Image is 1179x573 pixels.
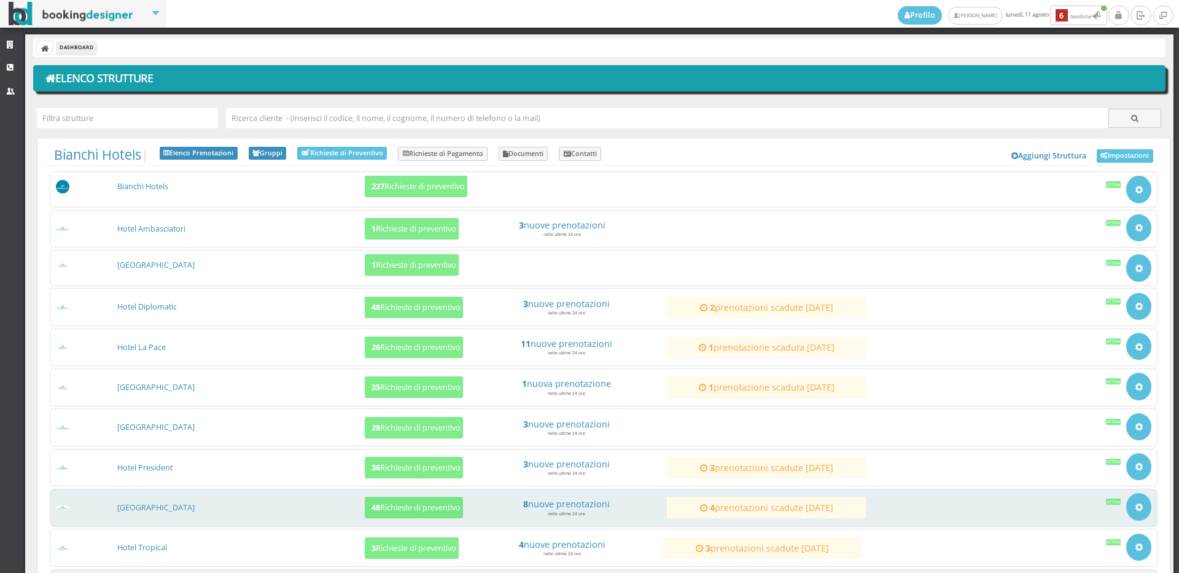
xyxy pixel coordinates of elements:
span: lunedì, 11 agosto [898,6,1108,25]
h4: prenotazioni scadute [DATE] [668,543,856,553]
h5: Richieste di preventivo [368,383,461,392]
small: nelle ultime 24 ore [548,391,585,396]
h4: prenotazioni scadute [DATE] [672,302,860,313]
strong: 1 [522,378,527,389]
strong: 4 [710,502,715,513]
a: 4nuove prenotazioni [468,539,656,550]
strong: 3 [706,542,710,554]
a: [GEOGRAPHIC_DATA] [117,502,195,513]
small: nelle ultime 24 ore [548,431,585,436]
a: 2prenotazioni scadute [DATE] [672,302,860,313]
div: Attiva [1106,499,1121,505]
h5: Richieste di preventivo [368,182,465,191]
strong: 2 [710,302,715,313]
a: Hotel La Pace [117,342,166,353]
h4: prenotazione scaduta [DATE] [672,382,860,392]
b: 6 [1056,9,1068,22]
b: 3 [372,543,376,553]
h5: Richieste di preventivo [368,544,456,553]
div: Attiva [1106,181,1121,187]
h5: Richieste di preventivo [368,423,461,432]
li: Dashboard [56,41,96,55]
button: 26Richieste di preventivo [365,337,463,358]
h4: nuova prenotazione [472,378,660,389]
div: Attiva [1106,298,1121,305]
a: Hotel Ambasciatori [117,224,185,234]
span: | [54,147,149,163]
a: 11nuove prenotazioni [472,338,660,349]
a: 3prenotazioni scadute [DATE] [672,462,860,473]
div: Attiva [1106,338,1121,345]
a: Gruppi [249,147,287,160]
button: 1Richieste di preventivo [365,254,459,276]
strong: 3 [519,219,524,231]
a: 3nuove prenotazioni [468,220,656,230]
h4: prenotazione scaduta [DATE] [672,342,860,353]
img: c99f326e7d3611ed9c9d0608f5526cb6_max100.png [56,385,70,391]
h4: prenotazioni scadute [DATE] [672,462,860,473]
div: Attiva [1106,539,1121,545]
img: f1a57c167d3611ed9c9d0608f5526cb6_max100.png [56,545,70,551]
a: 8nuove prenotazioni [472,499,660,509]
h5: Richieste di preventivo [368,260,456,270]
div: Attiva [1106,419,1121,425]
img: c3084f9b7d3611ed9c9d0608f5526cb6_max100.png [56,345,70,350]
strong: 4 [519,539,524,550]
a: [PERSON_NAME] [948,7,1003,25]
b: 227 [372,181,384,192]
a: Hotel Diplomatic [117,302,177,312]
a: Contatti [559,147,601,162]
a: 3prenotazioni scadute [DATE] [668,543,856,553]
strong: 8 [523,498,528,510]
a: Bianchi Hotels [117,181,168,192]
h1: Elenco Strutture [42,68,1158,89]
h4: nuove prenotazioni [472,459,660,469]
strong: 3 [523,418,528,430]
input: Ricerca cliente - (inserisci il codice, il nome, il cognome, il numero di telefono o la mail) [226,108,1109,128]
a: Profilo [898,6,942,25]
strong: 3 [710,462,715,474]
strong: 3 [523,298,528,310]
small: nelle ultime 24 ore [548,310,585,316]
h5: Richieste di preventivo [368,343,461,352]
small: nelle ultime 24 ore [543,232,581,237]
a: 3nuove prenotazioni [472,459,660,469]
button: 227Richieste di preventivo [365,176,467,197]
a: Documenti [499,147,548,162]
img: b34dc2487d3611ed9c9d0608f5526cb6_max100.png [56,263,70,268]
button: 28Richieste di preventivo [365,417,463,439]
button: 48Richieste di preventivo [365,297,463,318]
h5: Richieste di preventivo [368,303,461,312]
a: 1prenotazione scaduta [DATE] [672,342,860,353]
a: 4prenotazioni scadute [DATE] [672,502,860,513]
button: 1Richieste di preventivo [365,218,459,240]
h4: nuove prenotazioni [468,220,656,230]
h4: nuove prenotazioni [472,419,660,429]
a: Hotel President [117,462,173,473]
button: 35Richieste di preventivo [365,376,463,398]
button: 3Richieste di preventivo [365,537,459,559]
img: baa77dbb7d3611ed9c9d0608f5526cb6_max100.png [56,305,70,310]
img: da2a24d07d3611ed9c9d0608f5526cb6_max100.png [56,465,70,470]
a: [GEOGRAPHIC_DATA] [117,382,195,392]
div: Attiva [1106,220,1121,226]
a: Elenco Prenotazioni [160,147,238,160]
a: 1nuova prenotazione [472,378,660,389]
h5: Richieste di preventivo [368,463,461,472]
strong: 1 [709,341,714,353]
b: 48 [372,502,380,513]
div: Attiva [1106,459,1121,465]
b: 28 [372,423,380,433]
button: 6Notifiche [1050,6,1107,25]
b: 36 [372,462,380,473]
h4: prenotazioni scadute [DATE] [672,502,860,513]
small: nelle ultime 24 ore [548,350,585,356]
h4: nuove prenotazioni [472,298,660,309]
div: Attiva [1106,260,1121,266]
img: ea773b7e7d3611ed9c9d0608f5526cb6_max100.png [56,505,70,511]
h4: nuove prenotazioni [468,539,656,550]
a: Richieste di Preventivo [297,147,387,160]
a: [GEOGRAPHIC_DATA] [117,422,195,432]
b: 35 [372,382,380,392]
small: nelle ultime 24 ore [543,551,581,556]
